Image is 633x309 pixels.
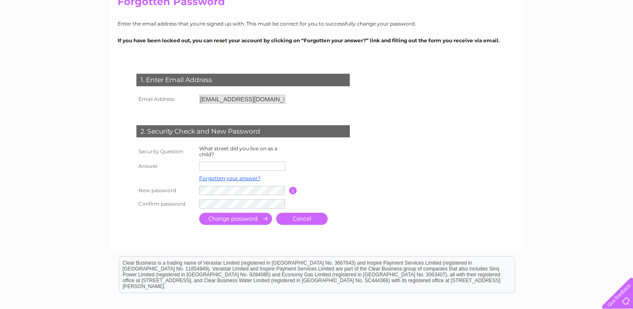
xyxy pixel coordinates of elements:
label: What street did you live on as a child? [199,145,277,157]
a: Energy [537,36,555,42]
a: Water [516,36,532,42]
div: Clear Business is a trading name of Verastar Limited (registered in [GEOGRAPHIC_DATA] No. 3667643... [119,5,515,41]
th: Answer [134,160,197,173]
img: logo.png [22,22,65,47]
th: New password [134,184,197,197]
a: Blog [590,36,602,42]
input: Information [289,187,297,194]
div: 2. Security Check and New Password [136,125,350,138]
th: Security Question [134,144,197,160]
a: Telecoms [560,36,585,42]
a: 0333 014 3131 [475,4,533,15]
th: Confirm password [134,197,197,211]
p: Enter the email address that you're signed up with. This must be correct for you to successfully ... [118,20,516,28]
th: Email Address [134,93,197,106]
a: Forgotten your answer? [199,175,261,181]
p: If you have been locked out, you can reset your account by clicking on “Forgotten your answer?” l... [118,36,516,44]
a: Cancel [276,213,328,225]
a: Contact [607,36,628,42]
input: Submit [199,213,272,225]
div: 1. Enter Email Address [136,74,350,86]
